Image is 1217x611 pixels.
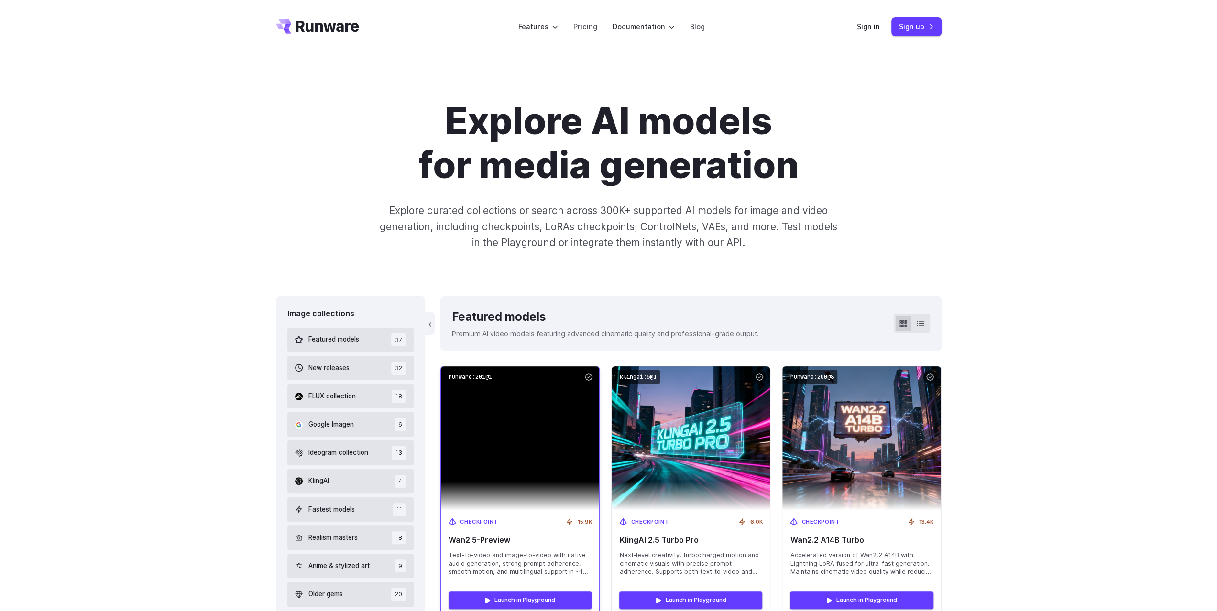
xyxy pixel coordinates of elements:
[782,366,941,510] img: Wan2.2 A14B Turbo
[613,21,675,32] label: Documentation
[287,469,414,493] button: KlingAI 4
[518,21,558,32] label: Features
[287,554,414,578] button: Anime & stylized art 9
[391,362,406,375] span: 32
[287,328,414,352] button: Featured models 37
[342,99,875,187] h1: Explore AI models for media generation
[615,370,660,384] code: klingai:6@1
[308,448,368,458] span: Ideogram collection
[308,561,370,571] span: Anime & stylized art
[308,419,354,430] span: Google Imagen
[308,334,359,345] span: Featured models
[308,363,350,374] span: New releases
[287,384,414,408] button: FLUX collection 18
[577,518,592,526] span: 15.9K
[891,17,942,36] a: Sign up
[690,21,705,32] a: Blog
[919,518,933,526] span: 13.4K
[393,503,406,516] span: 11
[391,333,406,346] span: 37
[460,518,498,526] span: Checkpoint
[287,356,414,380] button: New releases 32
[790,591,933,609] a: Launch in Playground
[452,328,758,339] p: Premium AI video models featuring advanced cinematic quality and professional-grade output.
[449,591,592,609] a: Launch in Playground
[425,312,435,335] button: ‹
[573,21,597,32] a: Pricing
[392,390,406,403] span: 18
[308,533,358,543] span: Realism masters
[392,531,406,544] span: 18
[287,497,414,522] button: Fastest models 11
[619,591,762,609] a: Launch in Playground
[790,536,933,545] span: Wan2.2 A14B Turbo
[857,21,880,32] a: Sign in
[631,518,669,526] span: Checkpoint
[395,475,406,488] span: 4
[392,446,406,459] span: 13
[612,366,770,510] img: KlingAI 2.5 Turbo Pro
[619,536,762,545] span: KlingAI 2.5 Turbo Pro
[801,518,840,526] span: Checkpoint
[619,551,762,577] span: Next‑level creativity, turbocharged motion and cinematic visuals with precise prompt adherence. S...
[786,370,837,384] code: runware:200@8
[790,551,933,577] span: Accelerated version of Wan2.2 A14B with Lightning LoRA fused for ultra-fast generation. Maintains...
[287,412,414,437] button: Google Imagen 6
[287,308,414,320] div: Image collections
[308,589,343,600] span: Older gems
[449,536,592,545] span: Wan2.5-Preview
[308,504,355,515] span: Fastest models
[276,19,359,34] a: Go to /
[308,476,329,486] span: KlingAI
[395,559,406,572] span: 9
[308,391,356,402] span: FLUX collection
[750,518,762,526] span: 6.0K
[445,370,496,384] code: runware:201@1
[452,308,758,326] div: Featured models
[287,582,414,606] button: Older gems 20
[449,551,592,577] span: Text-to-video and image-to-video with native audio generation, strong prompt adherence, smooth mo...
[375,203,841,250] p: Explore curated collections or search across 300K+ supported AI models for image and video genera...
[287,525,414,550] button: Realism masters 18
[395,418,406,431] span: 6
[287,440,414,465] button: Ideogram collection 13
[391,588,406,600] span: 20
